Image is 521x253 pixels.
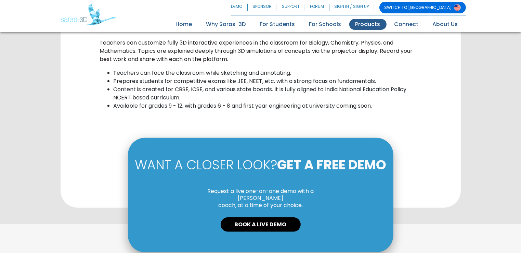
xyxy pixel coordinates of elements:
[170,19,198,30] a: Home
[454,4,461,11] img: Switch to USA
[100,39,421,63] p: Teachers can customize fully 3D interactive experiences in the classroom for Biology, Chemistry, ...
[329,2,374,13] a: SIGN IN / SIGN UP
[200,19,252,30] a: Why Saras-3D
[388,19,425,30] a: Connect
[135,158,387,171] p: WANT A CLOSER LOOK?
[277,156,386,174] b: GET A FREE DEMO
[254,19,301,30] a: For Students
[427,19,464,30] a: About Us
[248,2,277,13] a: SPONSOR
[231,2,248,13] a: DEMO
[61,3,116,25] img: Saras 3D
[114,102,421,110] li: Available for grades 9 - 12, with grades 6 - 8 and first year engineering at university coming soon.
[305,2,329,13] a: FORUM
[114,85,421,102] li: Content is created for CBSE, ICSE, and various state boards. It is fully aligned to India Nationa...
[277,2,305,13] a: SUPPORT
[349,19,387,30] a: Products
[114,77,421,85] li: Prepares students for competitive exams like JEE, NEET, etc. with a strong focus on fundamentals.
[379,2,466,13] a: SWITCH TO [GEOGRAPHIC_DATA]
[303,19,348,30] a: For Schools
[221,217,301,232] a: BOOK A LIVE DEMO
[200,188,321,209] p: Request a live one-on-one demo with a [PERSON_NAME] coach, at a time of your choice.
[114,69,421,77] li: Teachers can face the classroom while sketching and annotating.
